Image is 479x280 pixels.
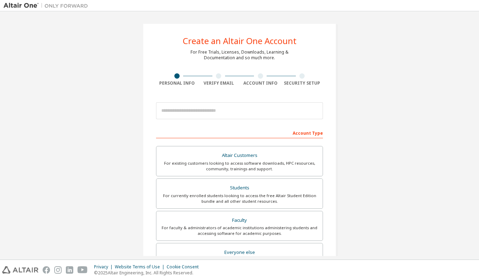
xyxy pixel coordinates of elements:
div: Security Setup [281,80,323,86]
div: For existing customers looking to access software downloads, HPC resources, community, trainings ... [161,160,318,172]
div: Account Info [240,80,281,86]
div: Students [161,183,318,193]
div: For currently enrolled students looking to access the free Altair Student Edition bundle and all ... [161,193,318,204]
div: Create an Altair One Account [183,37,297,45]
div: Altair Customers [161,151,318,160]
div: Website Terms of Use [115,264,167,270]
div: Privacy [94,264,115,270]
img: youtube.svg [77,266,88,274]
div: Personal Info [156,80,198,86]
div: Account Type [156,127,323,138]
div: Everyone else [161,248,318,257]
img: facebook.svg [43,266,50,274]
img: linkedin.svg [66,266,73,274]
img: instagram.svg [54,266,62,274]
div: Verify Email [198,80,240,86]
p: © 2025 Altair Engineering, Inc. All Rights Reserved. [94,270,203,276]
div: Faculty [161,215,318,225]
div: For Free Trials, Licenses, Downloads, Learning & Documentation and so much more. [191,49,288,61]
img: altair_logo.svg [2,266,38,274]
div: For faculty & administrators of academic institutions administering students and accessing softwa... [161,225,318,236]
img: Altair One [4,2,92,9]
div: Cookie Consent [167,264,203,270]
